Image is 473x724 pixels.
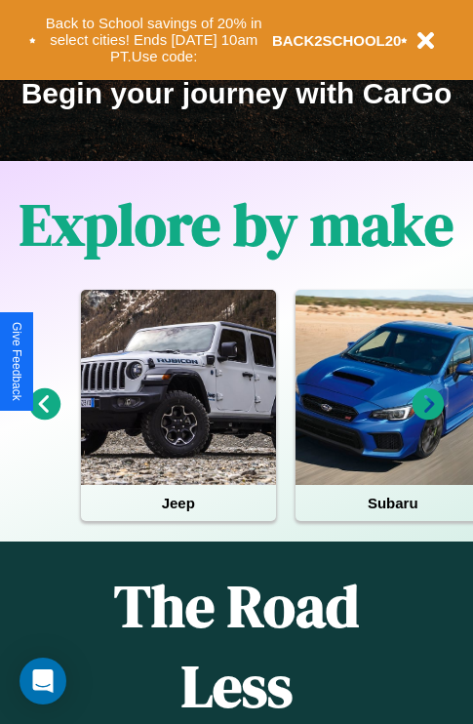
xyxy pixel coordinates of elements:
h1: Explore by make [20,184,453,264]
div: Open Intercom Messenger [20,658,66,704]
div: Give Feedback [10,322,23,401]
button: Back to School savings of 20% in select cities! Ends [DATE] 10am PT.Use code: [36,10,272,70]
h4: Jeep [81,485,276,521]
b: BACK2SCHOOL20 [272,32,402,49]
